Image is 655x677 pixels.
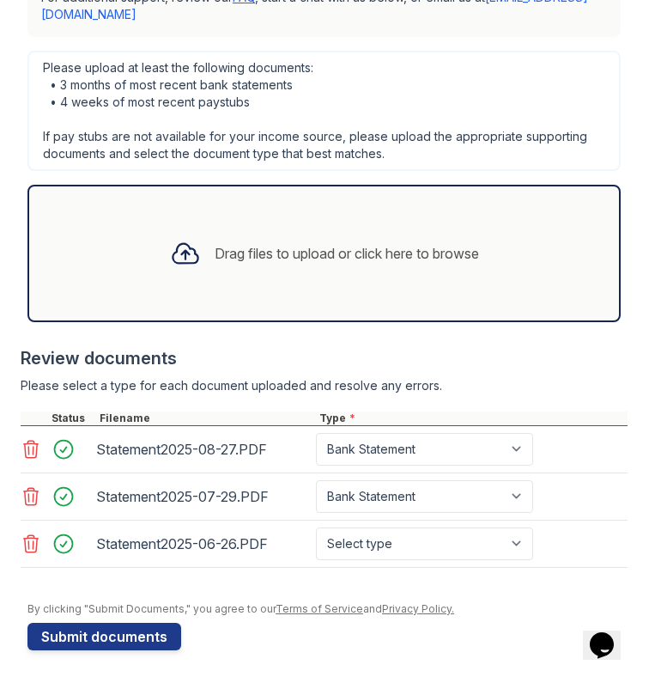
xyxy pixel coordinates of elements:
[27,602,628,616] div: By clicking "Submit Documents," you agree to our and
[96,412,316,425] div: Filename
[583,608,638,660] iframe: chat widget
[215,243,479,264] div: Drag files to upload or click here to browse
[21,377,628,394] div: Please select a type for each document uploaded and resolve any errors.
[276,602,363,615] a: Terms of Service
[382,602,454,615] a: Privacy Policy.
[27,623,181,650] button: Submit documents
[96,483,309,510] div: Statement2025-07-29.PDF
[27,51,621,171] div: Please upload at least the following documents: • 3 months of most recent bank statements • 4 wee...
[21,346,628,370] div: Review documents
[96,436,309,463] div: Statement2025-08-27.PDF
[316,412,628,425] div: Type
[96,530,309,558] div: Statement2025-06-26.PDF
[48,412,96,425] div: Status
